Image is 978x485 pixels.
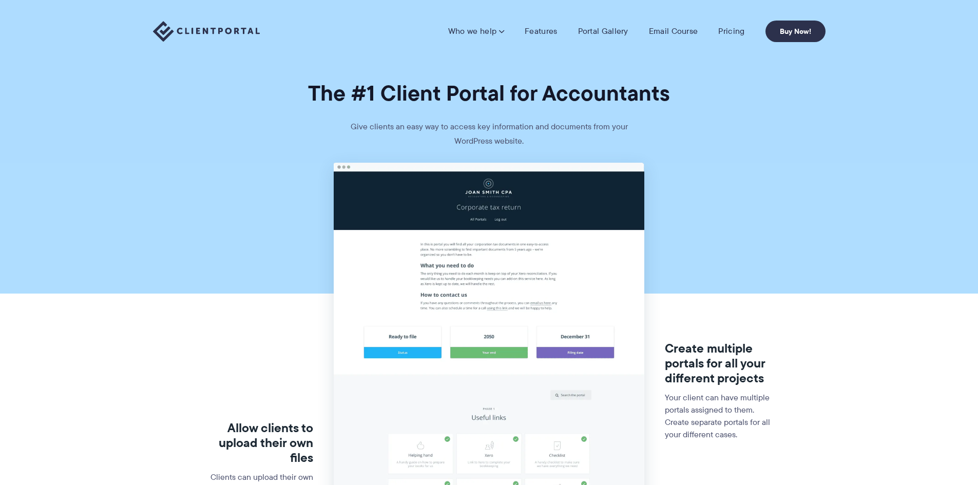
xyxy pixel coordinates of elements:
h3: Allow clients to upload their own files [201,421,313,465]
p: Your client can have multiple portals assigned to them. Create separate portals for all your diff... [665,392,777,441]
a: Pricing [718,26,744,36]
a: Features [525,26,557,36]
p: Give clients an easy way to access key information and documents from your WordPress website. [335,120,643,163]
a: Who we help [448,26,504,36]
a: Email Course [649,26,698,36]
a: Portal Gallery [578,26,628,36]
a: Buy Now! [765,21,826,42]
h3: Create multiple portals for all your different projects [665,341,777,385]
